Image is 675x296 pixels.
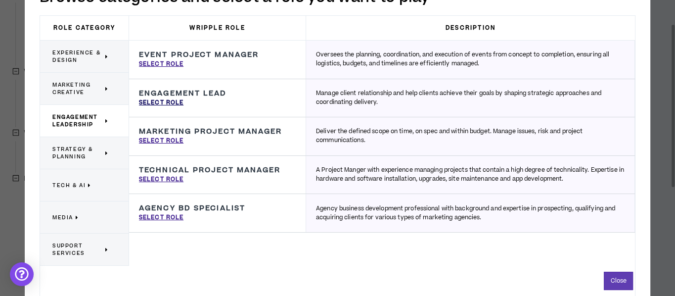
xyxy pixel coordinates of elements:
[52,214,73,221] span: Media
[52,242,103,257] span: Support Services
[139,99,183,107] p: Select Role
[139,89,227,98] h3: Engagement Lead
[316,127,625,145] p: Deliver the defined scope on time, on spec and within budget. Manage issues, risk and project com...
[40,16,129,40] h3: Role Category
[52,81,103,96] span: Marketing Creative
[139,213,183,222] p: Select Role
[52,49,103,64] span: Experience & Design
[139,166,281,175] h3: Technical Project Manager
[316,166,625,184] p: A Project Manger with experience managing projects that contain a high degree of technicality. Ex...
[139,127,282,136] h3: Marketing Project Manager
[52,113,103,128] span: Engagement Leadership
[604,272,633,290] button: Close
[316,50,625,68] p: Oversees the planning, coordination, and execution of events from concept to completion, ensuring...
[139,50,259,59] h3: Event Project Manager
[316,204,625,222] p: Agency business development professional with background and expertise in prospecting, qualifying...
[52,182,86,189] span: Tech & AI
[10,262,34,286] div: Open Intercom Messenger
[139,137,183,146] p: Select Role
[139,175,183,184] p: Select Role
[139,204,245,213] h3: Agency BD Specialist
[306,16,635,40] h3: Description
[316,89,625,107] p: Manage client relationship and help clients achieve their goals by shaping strategic approaches a...
[129,16,306,40] h3: Wripple Role
[52,146,103,160] span: Strategy & Planning
[139,60,183,69] p: Select Role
